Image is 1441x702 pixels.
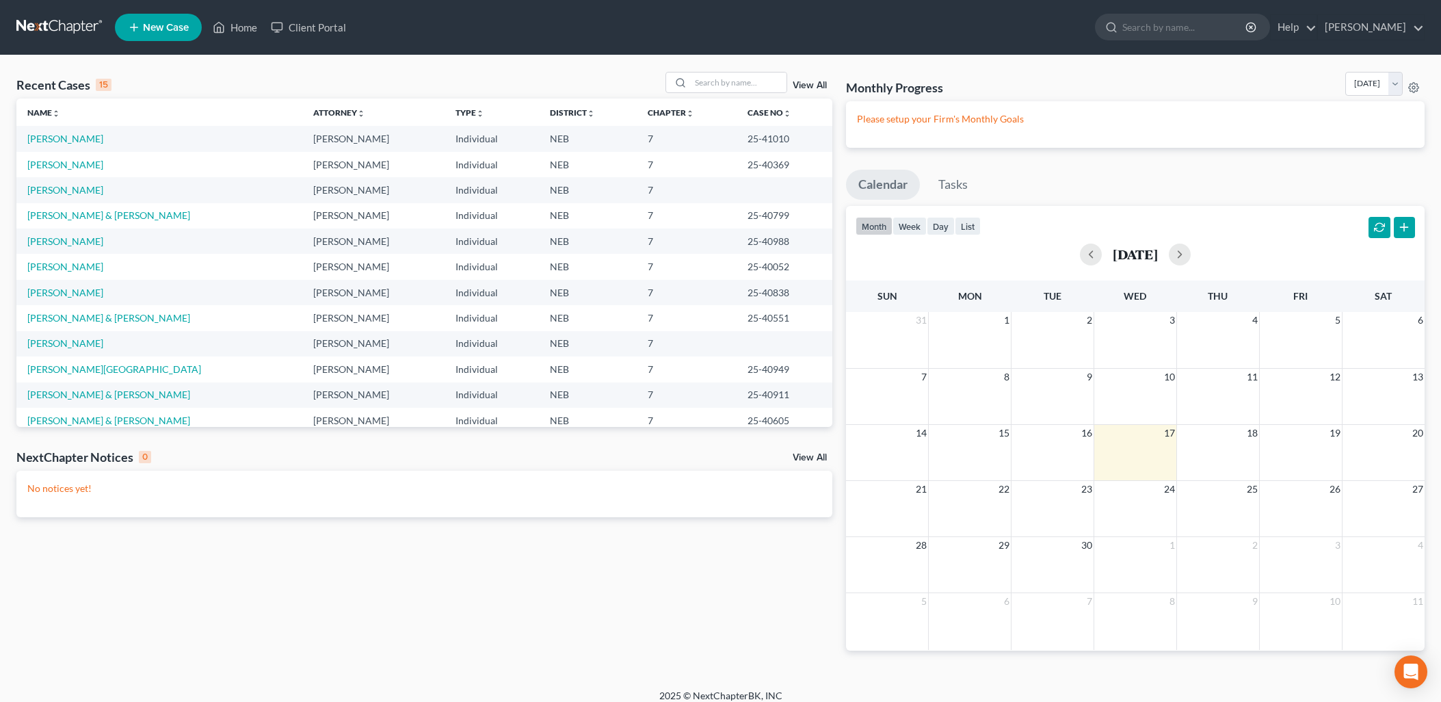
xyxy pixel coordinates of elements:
td: 7 [637,254,737,279]
a: Case Nounfold_more [748,107,791,118]
td: [PERSON_NAME] [302,305,445,330]
a: [PERSON_NAME] [27,184,103,196]
td: 7 [637,203,737,229]
td: NEB [539,203,637,229]
td: NEB [539,356,637,382]
button: month [856,217,893,235]
td: [PERSON_NAME] [302,203,445,229]
td: Individual [445,305,538,330]
a: [PERSON_NAME] & [PERSON_NAME] [27,415,190,426]
td: 7 [637,229,737,254]
td: 25-40988 [737,229,832,254]
span: 16 [1080,425,1094,441]
a: View All [793,81,827,90]
td: 25-41010 [737,126,832,151]
span: 26 [1328,481,1342,497]
span: 11 [1245,369,1259,385]
td: 7 [637,305,737,330]
span: 29 [997,537,1011,554]
td: Individual [445,152,538,177]
span: 15 [997,425,1011,441]
span: 9 [1251,593,1259,610]
a: [PERSON_NAME] [27,159,103,170]
span: 22 [997,481,1011,497]
span: 21 [914,481,928,497]
td: 7 [637,126,737,151]
span: New Case [143,23,189,33]
span: 2 [1251,537,1259,554]
span: 9 [1085,369,1094,385]
span: 2 [1085,312,1094,328]
a: [PERSON_NAME] [27,287,103,298]
button: list [955,217,981,235]
td: Individual [445,126,538,151]
td: 25-40799 [737,203,832,229]
a: Home [206,15,264,40]
div: Open Intercom Messenger [1394,655,1427,688]
button: day [927,217,955,235]
td: [PERSON_NAME] [302,331,445,356]
td: [PERSON_NAME] [302,229,445,254]
td: 25-40052 [737,254,832,279]
span: 3 [1334,537,1342,554]
td: Individual [445,356,538,382]
a: [PERSON_NAME] [27,337,103,349]
a: [PERSON_NAME] [1318,15,1424,40]
td: 7 [637,177,737,203]
a: [PERSON_NAME] [27,235,103,247]
span: 25 [1245,481,1259,497]
td: NEB [539,177,637,203]
td: 7 [637,356,737,382]
td: Individual [445,254,538,279]
td: [PERSON_NAME] [302,382,445,408]
td: [PERSON_NAME] [302,254,445,279]
span: 14 [914,425,928,441]
span: Sat [1375,290,1392,302]
a: Chapterunfold_more [648,107,694,118]
span: 4 [1416,537,1425,554]
td: [PERSON_NAME] [302,280,445,305]
td: 7 [637,408,737,433]
span: 17 [1163,425,1176,441]
td: 25-40369 [737,152,832,177]
a: Tasks [926,170,980,200]
a: Help [1271,15,1317,40]
h3: Monthly Progress [846,79,943,96]
span: Thu [1208,290,1228,302]
td: Individual [445,177,538,203]
span: 6 [1003,593,1011,610]
span: 13 [1411,369,1425,385]
td: [PERSON_NAME] [302,177,445,203]
td: Individual [445,382,538,408]
a: [PERSON_NAME] & [PERSON_NAME] [27,312,190,324]
span: 24 [1163,481,1176,497]
td: 25-40551 [737,305,832,330]
a: Districtunfold_more [550,107,595,118]
span: 18 [1245,425,1259,441]
td: 25-40949 [737,356,832,382]
span: 5 [1334,312,1342,328]
span: 8 [1003,369,1011,385]
span: Sun [877,290,897,302]
i: unfold_more [686,109,694,118]
td: [PERSON_NAME] [302,126,445,151]
td: 25-40838 [737,280,832,305]
td: Individual [445,203,538,229]
div: NextChapter Notices [16,449,151,465]
span: 10 [1163,369,1176,385]
div: 0 [139,451,151,463]
button: week [893,217,927,235]
td: Individual [445,280,538,305]
a: [PERSON_NAME][GEOGRAPHIC_DATA] [27,363,201,375]
span: 4 [1251,312,1259,328]
i: unfold_more [587,109,595,118]
span: Wed [1124,290,1146,302]
i: unfold_more [357,109,365,118]
td: NEB [539,408,637,433]
a: Attorneyunfold_more [313,107,365,118]
span: 1 [1003,312,1011,328]
span: 20 [1411,425,1425,441]
span: 31 [914,312,928,328]
a: View All [793,453,827,463]
td: NEB [539,305,637,330]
